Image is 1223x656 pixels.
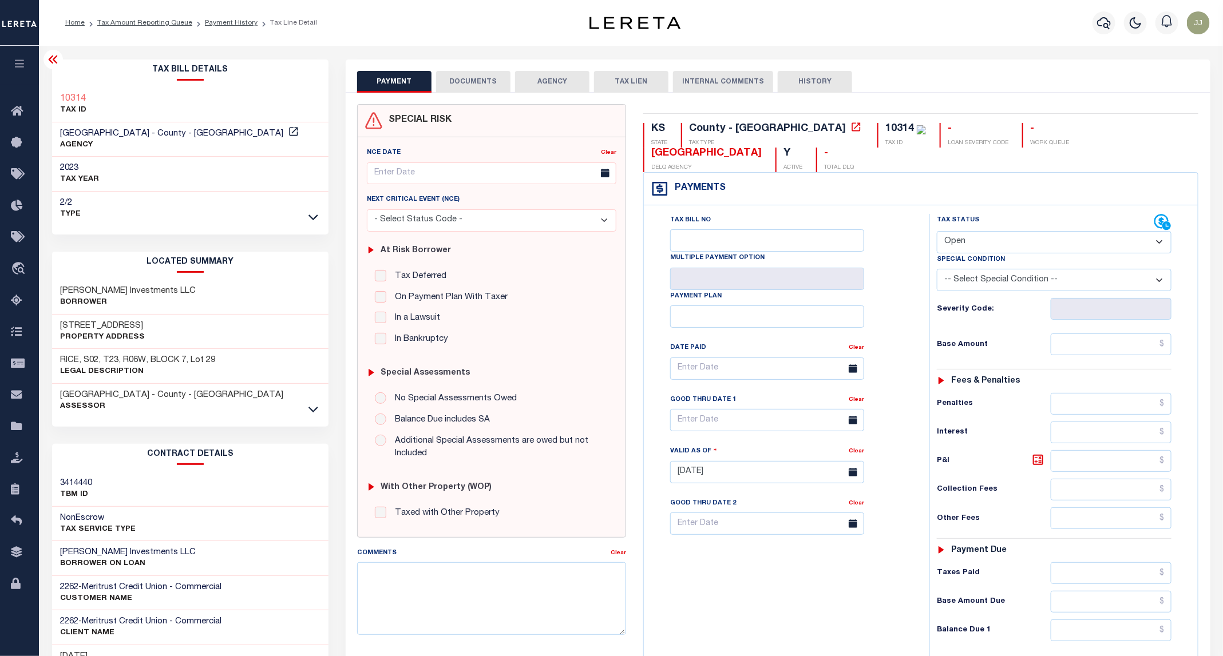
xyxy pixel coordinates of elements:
[783,164,802,172] p: ACTIVE
[61,617,79,626] span: 2262
[357,548,397,558] label: Comments
[381,368,470,378] h6: Special Assessments
[1051,422,1172,443] input: $
[1051,591,1172,613] input: $
[601,150,616,156] a: Clear
[61,478,93,489] h3: 3414440
[389,270,446,283] label: Tax Deferred
[937,626,1050,635] h6: Balance Due 1
[61,524,136,535] p: Tax Service Type
[937,305,1050,314] h6: Severity Code:
[824,148,854,160] div: -
[937,568,1050,578] h6: Taxes Paid
[937,399,1050,408] h6: Penalties
[367,148,401,158] label: NCE Date
[61,627,222,639] p: CLIENT Name
[61,389,284,401] h3: [GEOGRAPHIC_DATA] - County - [GEOGRAPHIC_DATA]
[61,583,79,591] span: 2262
[589,17,681,29] img: logo-dark.svg
[52,252,329,273] h2: LOCATED SUMMARY
[651,148,762,160] div: [GEOGRAPHIC_DATA]
[937,216,979,225] label: Tax Status
[1051,479,1172,500] input: $
[651,123,667,136] div: KS
[97,19,192,26] a: Tax Amount Reporting Queue
[381,483,492,492] h6: with Other Property (WOP)
[849,448,864,454] a: Clear
[1051,450,1172,472] input: $
[205,19,258,26] a: Payment History
[1051,507,1172,529] input: $
[1051,619,1172,641] input: $
[61,174,100,185] p: TAX YEAR
[61,105,87,116] p: TAX ID
[381,246,452,256] h6: At Risk Borrower
[670,216,711,225] label: Tax Bill No
[1030,123,1069,136] div: -
[937,597,1050,606] h6: Base Amount Due
[389,392,517,405] label: No Special Assessments Owed
[937,514,1050,523] h6: Other Fees
[515,71,589,93] button: AGENCY
[670,409,864,431] input: Enter Date
[61,593,222,605] p: CUSTOMER Name
[948,123,1008,136] div: -
[651,164,762,172] p: DELQ AGENCY
[367,195,460,205] label: Next Critical Event (NCE)
[65,19,85,26] a: Home
[383,115,452,126] h4: SPECIAL RISK
[436,71,510,93] button: DOCUMENTS
[61,320,145,332] h3: [STREET_ADDRESS]
[258,18,317,28] li: Tax Line Detail
[673,71,773,93] button: INTERNAL COMMENTS
[61,512,136,524] h3: NonEscrow
[651,139,667,148] p: STATE
[937,453,1050,469] h6: P&I
[594,71,668,93] button: TAX LIEN
[669,183,726,194] h4: Payments
[11,262,29,277] i: travel_explore
[783,148,802,160] div: Y
[670,253,765,263] label: Multiple Payment Option
[52,444,329,465] h2: CONTRACT details
[951,376,1020,386] h6: Fees & Penalties
[948,139,1008,148] p: LOAN SEVERITY CODE
[61,558,196,570] p: BORROWER ON LOAN
[611,550,626,556] a: Clear
[778,71,852,93] button: HISTORY
[689,124,846,134] div: County - [GEOGRAPHIC_DATA]
[61,285,196,297] h3: [PERSON_NAME] Investments LLC
[951,546,1007,555] h6: Payment due
[52,59,329,81] h2: Tax Bill Details
[389,435,608,460] label: Additional Special Assessments are owed but not Included
[689,139,864,148] p: TAX TYPE
[670,512,864,535] input: Enter Date
[357,71,432,93] button: PAYMENT
[1051,562,1172,584] input: $
[670,461,864,483] input: Enter Date
[937,485,1050,494] h6: Collection Fees
[61,140,301,151] p: AGENCY
[82,583,222,591] span: Meritrust Credit Union - Commercial
[389,291,508,304] label: On Payment Plan With Taxer
[61,616,222,627] h3: -
[849,345,864,351] a: Clear
[389,507,500,520] label: Taxed with Other Property
[389,333,448,346] label: In Bankruptcy
[885,139,926,148] p: TAX ID
[670,499,736,508] label: Good Thru Date 2
[937,255,1005,265] label: Special Condition
[670,292,722,301] label: Payment Plan
[670,343,706,353] label: Date Paid
[61,355,216,366] h3: RICE, S02, T23, R06W, BLOCK 7, Lot 29
[61,209,81,220] p: Type
[61,93,87,105] a: 10314
[824,164,854,172] p: TOTAL DLQ
[670,357,864,380] input: Enter Date
[61,297,196,308] p: Borrower
[849,500,864,506] a: Clear
[82,617,222,626] span: Meritrust Credit Union - Commercial
[937,428,1050,437] h6: Interest
[389,312,440,325] label: In a Lawsuit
